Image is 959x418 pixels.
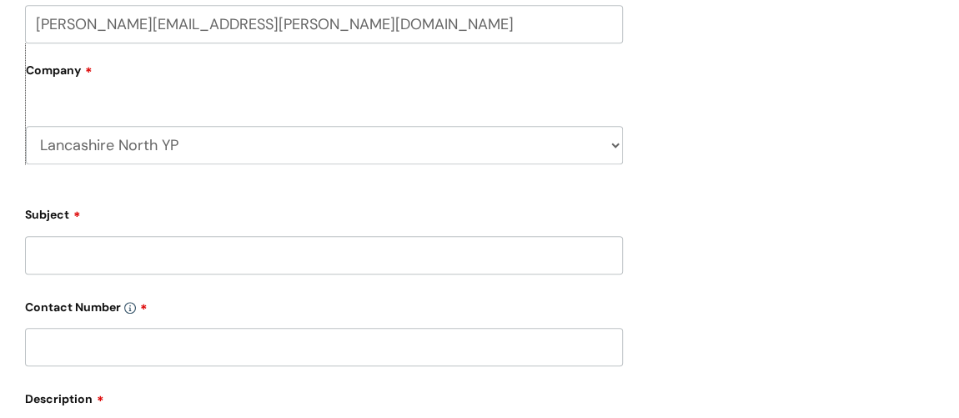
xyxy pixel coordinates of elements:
label: Contact Number [25,295,623,315]
img: info-icon.svg [124,302,136,314]
label: Description [25,386,623,406]
input: Email [25,5,623,43]
label: Company [26,58,623,95]
label: Subject [25,202,623,222]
